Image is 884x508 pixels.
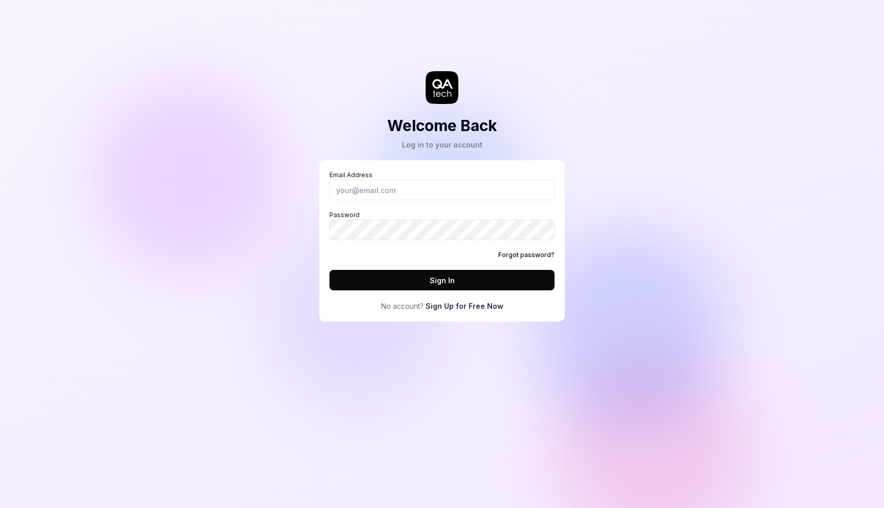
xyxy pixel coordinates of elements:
[329,220,555,240] input: Password
[329,210,555,240] label: Password
[329,171,555,200] label: Email Address
[426,301,503,311] a: Sign Up for Free Now
[329,270,555,290] button: Sign In
[387,139,497,150] div: Log in to your account
[381,301,424,311] span: No account?
[387,114,497,137] h2: Welcome Back
[329,180,555,200] input: Email Address
[498,250,555,260] a: Forgot password?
